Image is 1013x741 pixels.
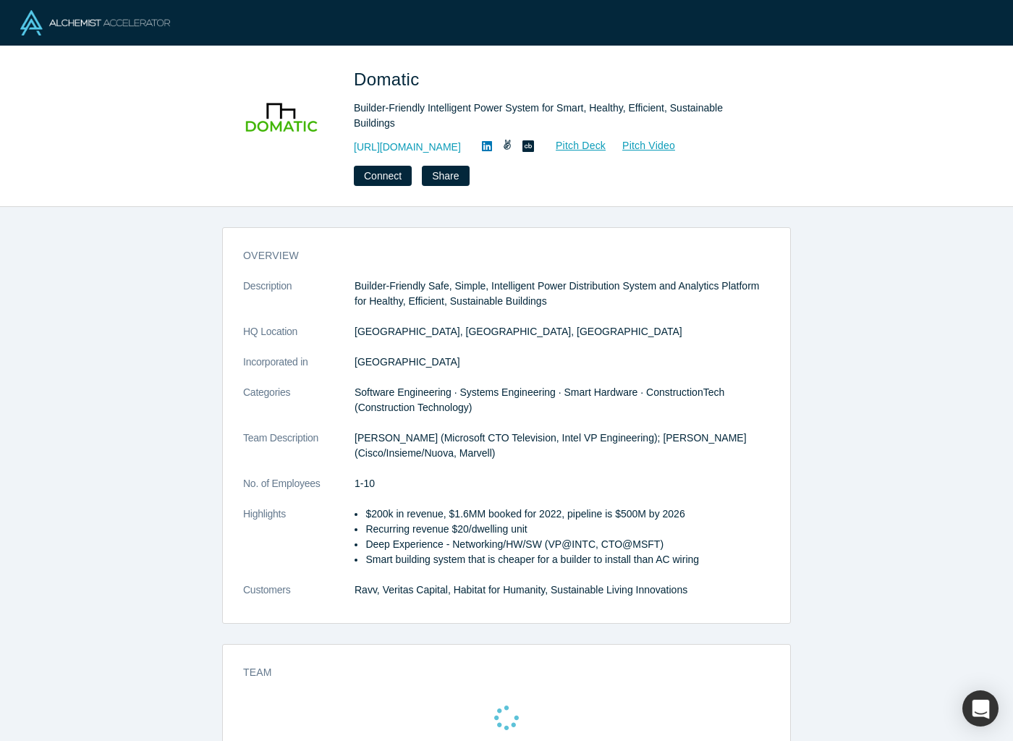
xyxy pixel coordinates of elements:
dd: 1-10 [355,476,770,491]
span: Software Engineering · Systems Engineering · Smart Hardware · ConstructionTech (Construction Tech... [355,386,724,413]
button: Share [422,166,469,186]
dt: Categories [243,385,355,431]
dt: Incorporated in [243,355,355,385]
p: Builder-Friendly Safe, Simple, Intelligent Power Distribution System and Analytics Platform for H... [355,279,770,309]
h3: Team [243,665,750,680]
li: Deep Experience - Networking/HW/SW (VP@INTC, CTO@MSFT) [365,537,770,552]
a: Pitch Deck [540,137,606,154]
li: Recurring revenue $20/dwelling unit [365,522,770,537]
dd: [GEOGRAPHIC_DATA] [355,355,770,370]
dd: Ravv, Veritas Capital, Habitat for Humanity, Sustainable Living Innovations [355,583,770,598]
dt: No. of Employees [243,476,355,507]
dt: HQ Location [243,324,355,355]
dt: Description [243,279,355,324]
li: $200k in revenue, $1.6MM booked for 2022, pipeline is $500M by 2026 [365,507,770,522]
h3: overview [243,248,750,263]
div: Builder-Friendly Intelligent Power System for Smart, Healthy, Efficient, Sustainable Buildings [354,101,759,131]
button: Connect [354,166,412,186]
dt: Customers [243,583,355,613]
dd: [GEOGRAPHIC_DATA], [GEOGRAPHIC_DATA], [GEOGRAPHIC_DATA] [355,324,770,339]
a: Pitch Video [606,137,676,154]
dt: Highlights [243,507,355,583]
dt: Team Description [243,431,355,476]
li: Smart building system that is cheaper for a builder to install than AC wiring [365,552,770,567]
a: [URL][DOMAIN_NAME] [354,140,461,155]
span: Domatic [354,69,425,89]
img: Domatic's Logo [232,67,334,168]
p: [PERSON_NAME] (Microsoft CTO Television, Intel VP Engineering); [PERSON_NAME] (Cisco/Insieme/Nuov... [355,431,770,461]
img: Alchemist Logo [20,10,170,35]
